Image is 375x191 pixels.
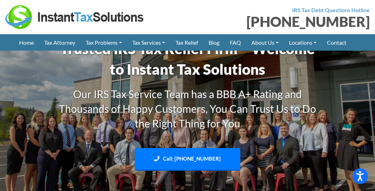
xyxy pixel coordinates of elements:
strong: IRS Tax Debt Questions Hotline [292,7,370,13]
a: About Us [246,34,284,51]
a: Locations [284,34,322,51]
h1: Trusted IRS Tax Relief Firm – Welcome to Instant Tax Solutions [54,38,322,80]
img: Instant Tax Solutions Logo [5,5,144,29]
a: Tax Relief [170,34,203,51]
a: Blog [203,34,225,51]
a: Tax Problems [80,34,127,51]
a: Home [14,34,39,51]
a: Tax Attorney [39,34,80,51]
a: FAQ [225,34,246,51]
a: Instant Tax Solutions Logo [5,13,144,20]
div: [PHONE_NUMBER] [193,15,370,29]
a: Call: [PHONE_NUMBER] [135,148,240,171]
a: Tax Services [127,34,170,51]
h3: Our IRS Tax Service Team has a BBB A+ Rating and Thousands of Happy Customers, You Can Trust Us t... [54,87,322,131]
a: Contact [322,34,352,51]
